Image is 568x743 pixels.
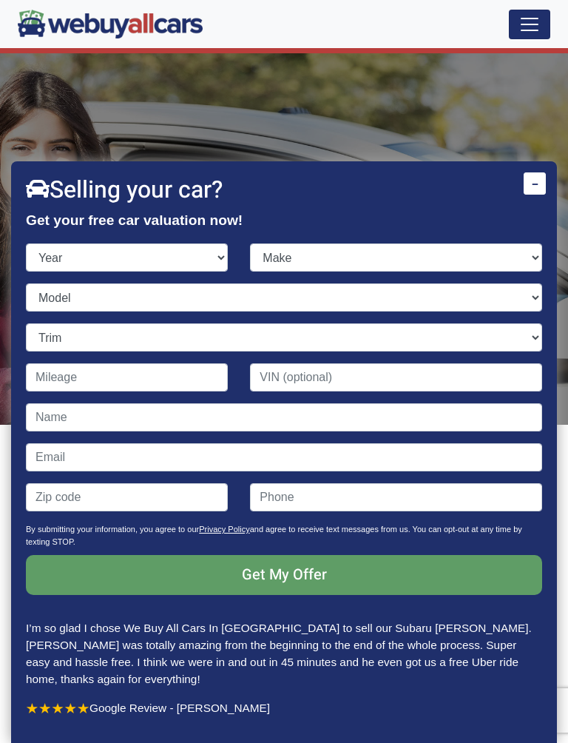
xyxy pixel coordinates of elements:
[250,483,542,511] input: Phone
[26,523,542,555] p: By submitting your information, you agree to our and agree to receive text messages from us. You ...
[26,699,542,716] p: Google Review - [PERSON_NAME]
[26,619,542,687] p: I’m so glad I chose We Buy All Cars In [GEOGRAPHIC_DATA] to sell our Subaru [PERSON_NAME]. [PERSO...
[26,363,228,391] input: Mileage
[199,525,249,534] a: Privacy Policy
[26,243,542,619] form: Contact form
[26,212,243,228] strong: Get your free car valuation now!
[26,483,228,511] input: Zip code
[26,443,542,471] input: Email
[509,10,550,39] button: Toggle navigation
[26,403,542,431] input: Name
[26,176,542,204] h2: Selling your car?
[250,363,542,391] input: VIN (optional)
[18,10,203,38] img: We Buy All Cars in NJ logo
[26,555,542,595] input: Get My Offer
